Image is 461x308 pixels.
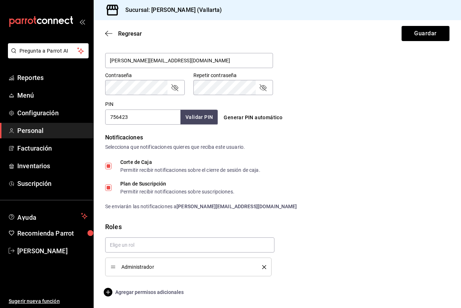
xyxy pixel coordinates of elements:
[8,43,89,58] button: Pregunta a Parrot AI
[17,246,88,256] span: [PERSON_NAME]
[402,26,449,41] button: Guardar
[221,111,285,124] button: Generar PIN automático
[120,189,234,194] div: Permitir recibir notificaciones sobre suscripciones.
[105,237,274,253] input: Elige un rol
[120,168,260,173] div: Permitir recibir notificaciones sobre el cierre de sesión de caja.
[257,265,266,269] button: delete
[121,264,251,269] span: Administrador
[105,73,185,78] label: Contraseña
[118,30,142,37] span: Regresar
[105,222,449,232] div: Roles
[19,47,77,55] span: Pregunta a Parrot AI
[9,298,88,305] span: Sugerir nueva función
[17,228,88,238] span: Recomienda Parrot
[176,204,297,209] strong: [PERSON_NAME][EMAIL_ADDRESS][DOMAIN_NAME]
[105,203,449,210] div: Se enviarán las notificaciones a
[17,161,88,171] span: Inventarios
[79,19,85,24] button: open_drawer_menu
[120,6,222,14] h3: Sucursal: [PERSON_NAME] (Vallarta)
[120,160,260,165] div: Corte de Caja
[17,73,88,82] span: Reportes
[105,110,180,125] input: 3 a 6 dígitos
[105,143,449,151] div: Selecciona que notificaciones quieres que reciba este usuario.
[105,102,113,107] label: PIN
[105,133,449,142] div: Notificaciones
[17,179,88,188] span: Suscripción
[17,143,88,153] span: Facturación
[120,181,234,186] div: Plan de Suscripción
[105,30,142,37] button: Regresar
[17,108,88,118] span: Configuración
[17,90,88,100] span: Menú
[17,126,88,135] span: Personal
[5,52,89,60] a: Pregunta a Parrot AI
[170,83,179,92] button: passwordField
[17,212,78,220] span: Ayuda
[259,83,267,92] button: passwordField
[105,288,184,296] button: Agregar permisos adicionales
[193,73,273,78] label: Repetir contraseña
[180,110,218,125] button: Validar PIN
